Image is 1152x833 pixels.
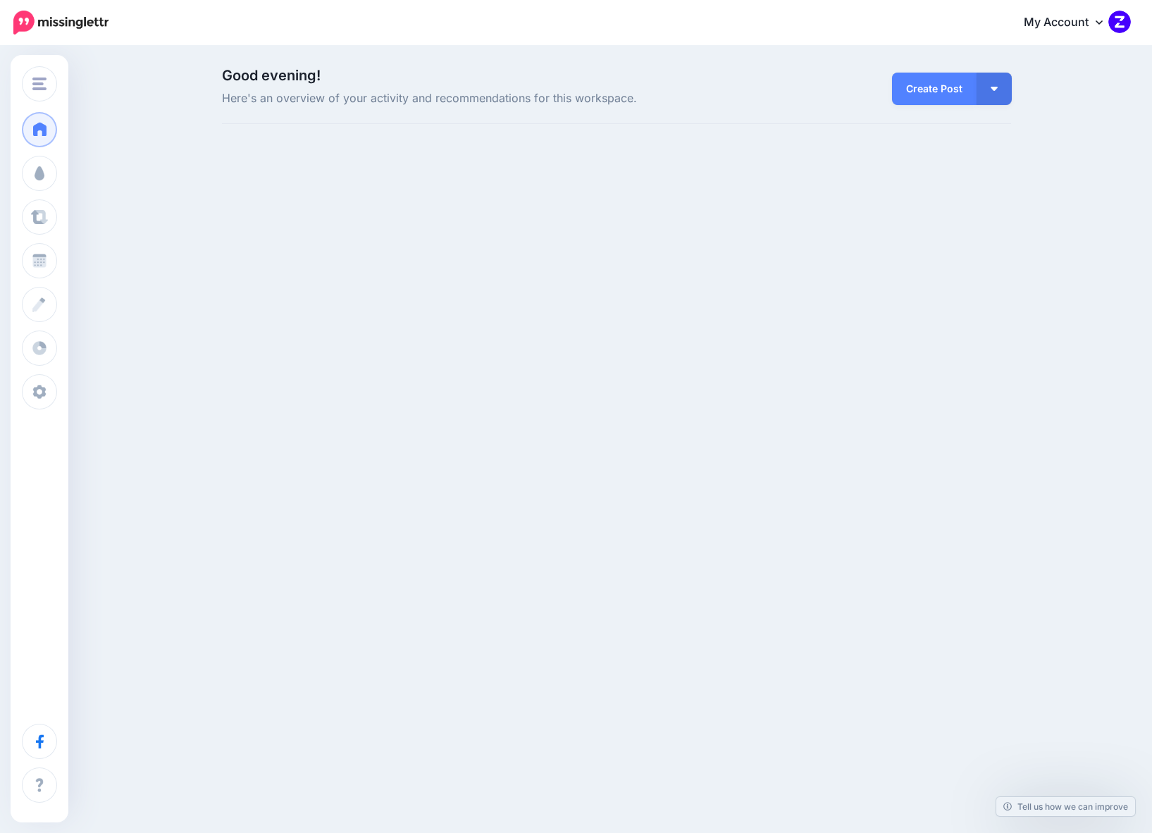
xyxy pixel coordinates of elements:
[1010,6,1131,40] a: My Account
[222,90,741,108] span: Here's an overview of your activity and recommendations for this workspace.
[13,11,109,35] img: Missinglettr
[32,78,47,90] img: menu.png
[222,67,321,84] span: Good evening!
[892,73,977,105] a: Create Post
[991,87,998,91] img: arrow-down-white.png
[996,797,1135,816] a: Tell us how we can improve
